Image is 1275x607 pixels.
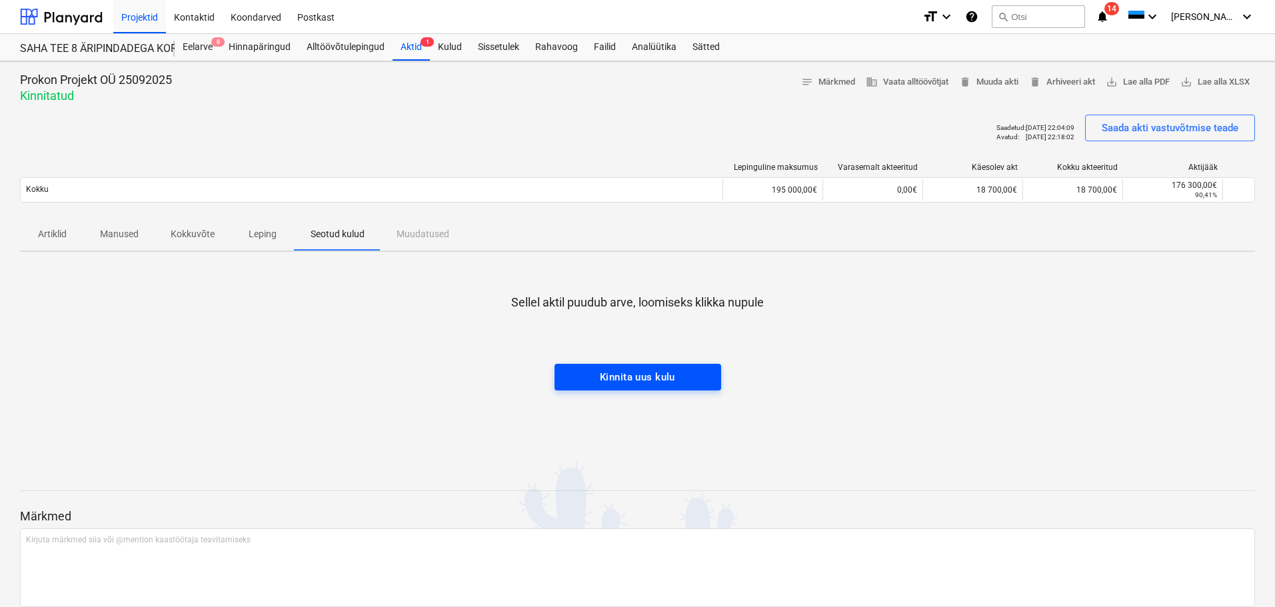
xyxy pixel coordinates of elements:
[684,34,728,61] a: Sätted
[1171,11,1238,22] span: [PERSON_NAME]
[26,184,49,195] p: Kokku
[527,34,586,61] a: Rahavoog
[221,34,299,61] a: Hinnapäringud
[928,163,1018,172] div: Käesolev akt
[171,227,215,241] p: Kokkuvõte
[1028,163,1118,172] div: Kokku akteeritud
[211,37,225,47] span: 8
[1175,72,1255,93] button: Lae alla XLSX
[20,88,172,104] p: Kinnitatud
[965,9,978,25] i: Abikeskus
[938,9,954,25] i: keyboard_arrow_down
[1180,76,1192,88] span: save_alt
[600,368,675,386] div: Kinnita uus kulu
[922,9,938,25] i: format_size
[954,72,1024,93] button: Muuda akti
[247,227,279,241] p: Leping
[1195,191,1217,199] small: 90,41%
[959,76,971,88] span: delete
[393,34,430,61] a: Aktid1
[175,34,221,61] div: Eelarve
[722,179,822,201] div: 195 000,00€
[430,34,470,61] a: Kulud
[828,163,918,172] div: Varasemalt akteeritud
[586,34,624,61] a: Failid
[860,72,954,93] button: Vaata alltöövõtjat
[100,227,139,241] p: Manused
[1180,75,1250,90] span: Lae alla XLSX
[421,37,434,47] span: 1
[998,11,1008,22] span: search
[866,75,948,90] span: Vaata alltöövõtjat
[299,34,393,61] a: Alltöövõtulepingud
[822,179,922,201] div: 0,00€
[20,508,1255,524] p: Märkmed
[801,75,855,90] span: Märkmed
[996,123,1026,132] p: Saadetud :
[311,227,365,241] p: Seotud kulud
[1104,2,1119,15] span: 14
[1024,72,1100,93] button: Arhiveeri akt
[20,72,172,88] p: Prokon Projekt OÜ 25092025
[922,179,1022,201] div: 18 700,00€
[555,364,721,390] button: Kinnita uus kulu
[866,76,878,88] span: business
[36,227,68,241] p: Artiklid
[470,34,527,61] a: Sissetulek
[1022,179,1122,201] div: 18 700,00€
[1102,119,1238,137] div: Saada akti vastuvõtmise teade
[996,133,1019,141] p: Avatud :
[959,75,1018,90] span: Muuda akti
[1100,72,1175,93] button: Lae alla PDF
[1106,76,1118,88] span: save_alt
[1106,75,1170,90] span: Lae alla PDF
[1029,76,1041,88] span: delete
[393,34,430,61] div: Aktid
[1208,543,1275,607] iframe: Chat Widget
[175,34,221,61] a: Eelarve8
[728,163,818,172] div: Lepinguline maksumus
[511,295,764,310] p: Sellel aktil puudub arve, loomiseks klikka nupule
[624,34,684,61] a: Analüütika
[1128,181,1217,190] div: 176 300,00€
[20,42,159,56] div: SAHA TEE 8 ÄRIPINDADEGA KORTERMAJA
[1029,75,1095,90] span: Arhiveeri akt
[1144,9,1160,25] i: keyboard_arrow_down
[1128,163,1218,172] div: Aktijääk
[1239,9,1255,25] i: keyboard_arrow_down
[1096,9,1109,25] i: notifications
[1085,115,1255,141] button: Saada akti vastuvõtmise teade
[992,5,1085,28] button: Otsi
[801,76,813,88] span: notes
[1026,133,1074,141] p: [DATE] 22:18:02
[796,72,860,93] button: Märkmed
[1026,123,1074,132] p: [DATE] 22:04:09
